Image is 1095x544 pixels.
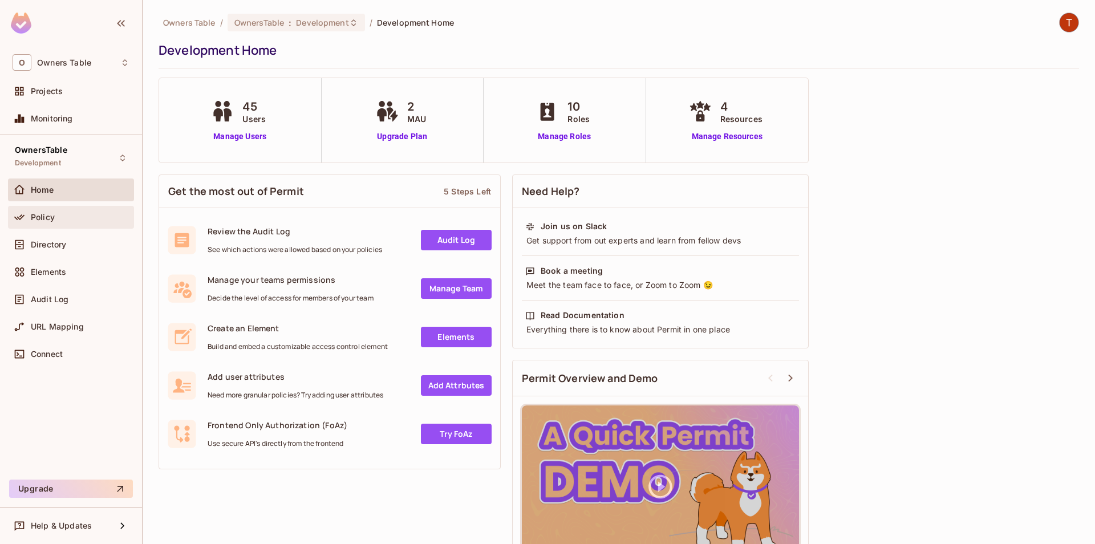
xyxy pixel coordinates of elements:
[421,230,492,250] a: Audit Log
[525,324,796,335] div: Everything there is to know about Permit in one place
[31,521,92,530] span: Help & Updates
[208,342,388,351] span: Build and embed a customizable access control element
[407,98,426,115] span: 2
[220,17,223,28] li: /
[31,240,66,249] span: Directory
[686,131,768,143] a: Manage Resources
[208,371,383,382] span: Add user attributes
[208,323,388,334] span: Create an Element
[159,42,1073,59] div: Development Home
[31,322,84,331] span: URL Mapping
[288,18,292,27] span: :
[541,310,624,321] div: Read Documentation
[373,131,432,143] a: Upgrade Plan
[208,274,374,285] span: Manage your teams permissions
[296,17,348,28] span: Development
[11,13,31,34] img: SReyMgAAAABJRU5ErkJggg==
[541,265,603,277] div: Book a meeting
[208,294,374,303] span: Decide the level of access for members of your team
[444,186,491,197] div: 5 Steps Left
[377,17,454,28] span: Development Home
[533,131,595,143] a: Manage Roles
[168,184,304,198] span: Get the most out of Permit
[13,54,31,71] span: O
[208,439,347,448] span: Use secure API's directly from the frontend
[234,17,284,28] span: OwnersTable
[37,58,91,67] span: Workspace: Owners Table
[421,375,492,396] a: Add Attrbutes
[31,87,63,96] span: Projects
[208,391,383,400] span: Need more granular policies? Try adding user attributes
[31,185,54,194] span: Home
[421,278,492,299] a: Manage Team
[541,221,607,232] div: Join us on Slack
[720,113,763,125] span: Resources
[208,420,347,431] span: Frontend Only Authorization (FoAz)
[370,17,372,28] li: /
[525,235,796,246] div: Get support from out experts and learn from fellow devs
[242,113,266,125] span: Users
[208,131,271,143] a: Manage Users
[9,480,133,498] button: Upgrade
[31,213,55,222] span: Policy
[421,424,492,444] a: Try FoAz
[525,279,796,291] div: Meet the team face to face, or Zoom to Zoom 😉
[31,114,73,123] span: Monitoring
[15,145,67,155] span: OwnersTable
[567,113,590,125] span: Roles
[31,350,63,359] span: Connect
[522,371,658,385] span: Permit Overview and Demo
[208,245,382,254] span: See which actions were allowed based on your policies
[421,327,492,347] a: Elements
[31,295,68,304] span: Audit Log
[163,17,216,28] span: the active workspace
[242,98,266,115] span: 45
[1060,13,1078,32] img: TableSteaks Development
[567,98,590,115] span: 10
[31,267,66,277] span: Elements
[15,159,61,168] span: Development
[407,113,426,125] span: MAU
[522,184,580,198] span: Need Help?
[720,98,763,115] span: 4
[208,226,382,237] span: Review the Audit Log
